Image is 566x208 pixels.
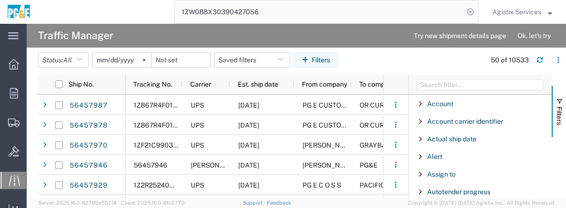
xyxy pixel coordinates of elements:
[93,53,151,67] input: Not set
[121,200,185,206] span: Client: 2025.16.0-8fc0770
[427,118,503,125] span: Account carrier identifier
[69,178,108,193] a: 56457929
[303,101,387,109] span: PG E CUSTOMER SUPPORT
[238,141,259,149] span: 08/11/2025
[38,24,113,48] h4: Traffic Manager
[214,52,290,68] button: Saved filters
[134,101,205,109] span: 1Z867R4F0195165482
[133,80,172,88] span: Tracking No.
[509,28,559,43] button: Ok, let's try
[238,101,259,109] span: 08/11/2025
[303,121,387,129] span: PG E CUSTOMER SUPPORT
[491,55,529,65] div: 50 of 10533
[191,141,204,149] span: UPS
[190,80,211,88] span: Carrier
[134,181,207,189] span: 1Z2R25240329699349
[69,98,108,113] a: 56457987
[238,80,278,88] span: Est. ship date
[69,158,108,173] a: 56457946
[175,0,464,23] input: Search for shipment number, reference number
[302,80,347,88] span: From company
[69,118,108,133] a: 56457978
[134,141,205,149] span: 1ZF21C990339613961
[417,79,543,90] input: Filter Columns Input
[427,100,453,108] span: Account
[303,161,389,169] span: JENSEN PRECAST
[238,161,259,169] span: 08/14/2025
[414,31,506,41] span: Try new shipment details page
[152,53,210,67] input: Not set
[303,181,341,189] span: PG E C O S S
[360,141,435,149] span: GRAYBAR ELECTRIC CO
[134,161,167,169] span: 56457946
[243,200,267,206] a: Support
[267,200,291,206] a: Feedback
[293,52,339,68] button: Filters
[63,56,72,64] span: All
[408,199,555,207] span: Copyright © [DATE]-[DATE] Agistix Inc., All Rights Reserved
[238,181,259,189] span: 08/11/2025
[492,6,553,18] button: Agistix Services
[409,95,552,198] div: Filter List 67 Filters
[556,107,563,125] span: Filters
[427,170,456,178] span: Assign to
[191,101,204,109] span: UPS
[360,161,378,169] span: PG&E
[68,80,94,88] span: Ship No.
[38,200,117,206] span: Server: 2025.16.0-82789e55714
[7,5,31,19] img: logo
[360,121,436,129] span: OR CURRENT RESIDENT
[238,121,259,129] span: 08/11/2025
[360,101,436,109] span: OR CURRENT RESIDENT
[360,181,468,189] span: PACIFIC GAS ELECTRIC C O MROIS
[191,181,204,189] span: UPS
[427,135,477,143] span: Actual ship date
[427,188,490,196] span: Autotender progress
[191,161,270,169] span: Jensen Precast
[134,121,205,129] span: 1Z867R4F0196937431
[191,121,204,129] span: UPS
[427,153,442,160] span: Alert
[38,52,89,68] button: Status:All
[359,80,396,88] span: To company
[69,138,108,153] a: 56457970
[303,141,442,149] span: HOFFMAN ENCLOSURES INC. NVENT
[492,7,541,17] span: Agistix Services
